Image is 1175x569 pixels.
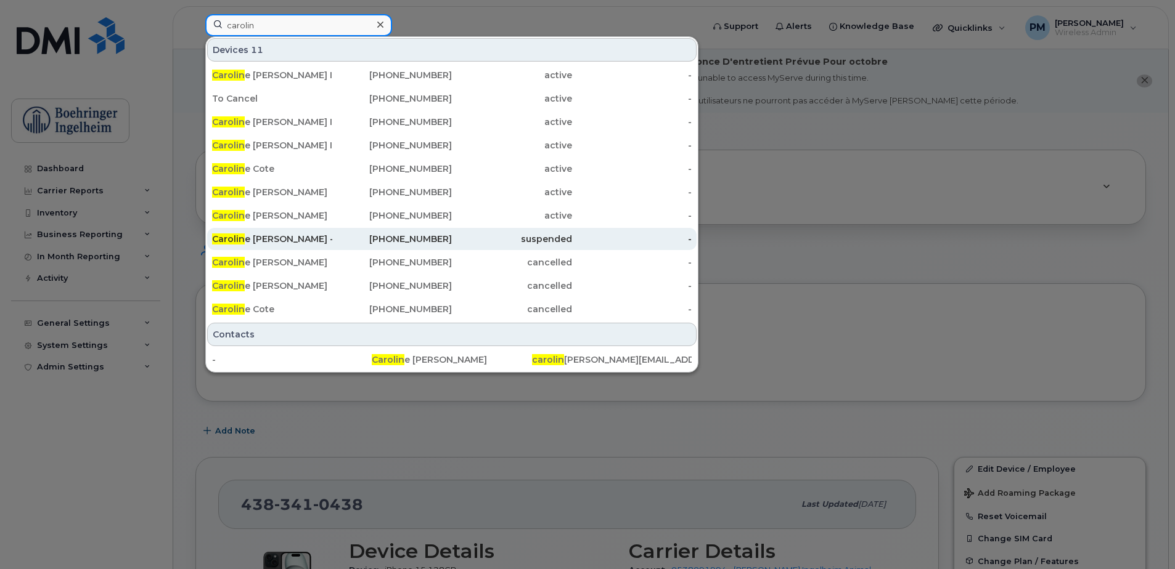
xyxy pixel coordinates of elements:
[572,69,692,81] div: -
[207,251,697,273] a: Caroline [PERSON_NAME][PHONE_NUMBER]cancelled-
[372,354,404,365] span: Carolin
[332,209,452,222] div: [PHONE_NUMBER]
[572,92,692,105] div: -
[212,92,332,105] div: To Cancel
[212,163,245,174] span: Carolin
[212,233,332,245] div: e [PERSON_NAME] - not used
[572,139,692,151] div: -
[207,349,697,371] a: -Caroline [PERSON_NAME]carolin[PERSON_NAME][EMAIL_ADDRESS][DOMAIN_NAME]
[572,186,692,198] div: -
[452,209,572,222] div: active
[212,280,245,291] span: Carolin
[212,353,372,366] div: -
[207,158,697,180] a: Caroline Cote[PHONE_NUMBER]active-
[452,69,572,81] div: active
[572,116,692,128] div: -
[372,353,531,366] div: e [PERSON_NAME]
[452,280,572,292] div: cancelled
[572,303,692,315] div: -
[212,116,245,127] span: Carolin
[212,256,332,268] div: e [PERSON_NAME]
[452,303,572,315] div: cancelled
[572,163,692,175] div: -
[452,256,572,268] div: cancelled
[452,233,572,245] div: suspended
[212,187,245,198] span: Carolin
[532,353,692,366] div: [PERSON_NAME][EMAIL_ADDRESS][DOMAIN_NAME]
[212,163,332,175] div: e Cote
[212,303,332,315] div: e Cote
[207,298,697,320] a: Caroline Cote[PHONE_NUMBER]cancelled-
[207,181,697,203] a: Caroline [PERSON_NAME][PHONE_NUMBER]active-
[572,209,692,222] div: -
[207,275,697,297] a: Caroline [PERSON_NAME][PHONE_NUMBER]cancelled-
[212,116,332,128] div: e [PERSON_NAME] I Pad
[251,44,263,56] span: 11
[207,323,697,346] div: Contacts
[452,186,572,198] div: active
[207,87,697,110] a: To Cancel[PHONE_NUMBER]active-
[332,116,452,128] div: [PHONE_NUMBER]
[207,204,697,227] a: Caroline [PERSON_NAME][PHONE_NUMBER]active-
[332,303,452,315] div: [PHONE_NUMBER]
[452,139,572,151] div: active
[572,233,692,245] div: -
[212,139,332,151] div: e [PERSON_NAME] I Pad
[332,69,452,81] div: [PHONE_NUMBER]
[212,70,245,81] span: Carolin
[332,280,452,292] div: [PHONE_NUMBER]
[332,186,452,198] div: [PHONE_NUMBER]
[452,116,572,128] div: active
[207,111,697,133] a: Caroline [PERSON_NAME] I Pad[PHONE_NUMBER]active-
[212,209,332,222] div: e [PERSON_NAME]
[207,64,697,86] a: Caroline [PERSON_NAME] I Pad[PHONE_NUMBER]active-
[207,38,697,62] div: Devices
[212,69,332,81] div: e [PERSON_NAME] I Pad
[212,280,332,292] div: e [PERSON_NAME]
[332,92,452,105] div: [PHONE_NUMBER]
[207,134,697,156] a: Caroline [PERSON_NAME] I Pad[PHONE_NUMBER]active-
[212,210,245,221] span: Carolin
[572,280,692,292] div: -
[332,256,452,268] div: [PHONE_NUMBER]
[212,257,245,268] span: Carolin
[212,140,245,151] span: Carolin
[332,163,452,175] div: [PHONE_NUMBER]
[572,256,692,268] div: -
[452,163,572,175] div: active
[212,233,245,244] span: Carolin
[332,233,452,245] div: [PHONE_NUMBER]
[532,354,564,365] span: carolin
[452,92,572,105] div: active
[212,304,245,315] span: Carolin
[207,228,697,250] a: Caroline [PERSON_NAME] - not used[PHONE_NUMBER]suspended-
[212,186,332,198] div: e [PERSON_NAME]
[332,139,452,151] div: [PHONE_NUMBER]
